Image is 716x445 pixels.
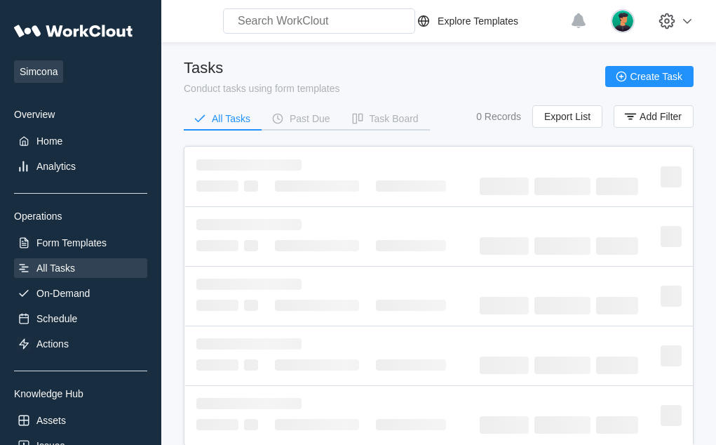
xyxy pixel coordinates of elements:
span: ‌ [196,180,238,192]
span: ‌ [480,357,529,374]
span: Create Task [630,72,682,81]
span: ‌ [534,297,590,314]
div: All Tasks [36,263,75,274]
span: ‌ [376,180,446,192]
span: ‌ [596,178,638,195]
div: Operations [14,211,147,222]
span: ‌ [534,237,590,255]
span: ‌ [196,419,238,430]
span: ‌ [244,180,258,192]
a: Form Templates [14,233,147,253]
button: Create Task [605,66,694,87]
a: All Tasks [14,258,147,278]
div: Schedule [36,313,77,324]
span: ‌ [376,419,446,430]
span: ‌ [480,178,529,195]
span: Simcona [14,60,63,83]
button: All Tasks [184,108,262,129]
div: Explore Templates [438,15,518,27]
span: ‌ [196,240,238,251]
span: Export List [544,112,590,121]
span: ‌ [196,300,238,311]
span: ‌ [275,180,359,192]
span: ‌ [661,345,682,366]
button: Export List [532,105,602,128]
span: ‌ [196,338,302,350]
span: ‌ [596,357,638,374]
span: ‌ [244,240,258,251]
span: ‌ [244,359,258,371]
button: Past Due [262,108,342,129]
span: ‌ [275,240,359,251]
span: ‌ [661,166,682,187]
span: ‌ [534,178,590,195]
button: Add Filter [614,105,694,128]
span: ‌ [196,398,302,409]
span: ‌ [480,297,529,314]
div: Actions [36,338,69,350]
div: Form Templates [36,237,107,248]
span: ‌ [196,159,302,171]
div: Knowledge Hub [14,388,147,399]
span: ‌ [480,237,529,255]
span: ‌ [596,237,638,255]
span: ‌ [244,300,258,311]
span: ‌ [376,240,446,251]
span: ‌ [661,405,682,426]
span: ‌ [534,357,590,374]
span: ‌ [196,359,238,371]
span: ‌ [661,286,682,307]
span: ‌ [275,300,359,311]
div: Analytics [36,161,76,172]
div: Overview [14,109,147,120]
span: ‌ [661,226,682,247]
span: ‌ [596,297,638,314]
div: Tasks [184,59,340,77]
span: ‌ [376,359,446,371]
a: Schedule [14,309,147,328]
a: Analytics [14,157,147,176]
button: Task Board [342,108,430,129]
span: ‌ [376,300,446,311]
div: Task Board [370,114,419,124]
img: user.png [611,9,635,33]
span: ‌ [196,219,302,230]
div: Home [36,135,62,147]
a: On-Demand [14,284,147,303]
div: 0 Records [476,111,521,122]
span: ‌ [196,279,302,290]
a: Explore Templates [415,13,563,29]
span: ‌ [275,359,359,371]
span: ‌ [596,416,638,434]
div: Past Due [290,114,330,124]
span: Add Filter [640,112,682,121]
div: On-Demand [36,288,90,299]
span: ‌ [244,419,258,430]
input: Search WorkClout [223,8,415,34]
div: All Tasks [212,114,250,124]
a: Actions [14,334,147,354]
span: ‌ [534,416,590,434]
span: ‌ [275,419,359,430]
span: ‌ [480,416,529,434]
div: Conduct tasks using form templates [184,83,340,94]
a: Assets [14,411,147,430]
a: Home [14,131,147,151]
